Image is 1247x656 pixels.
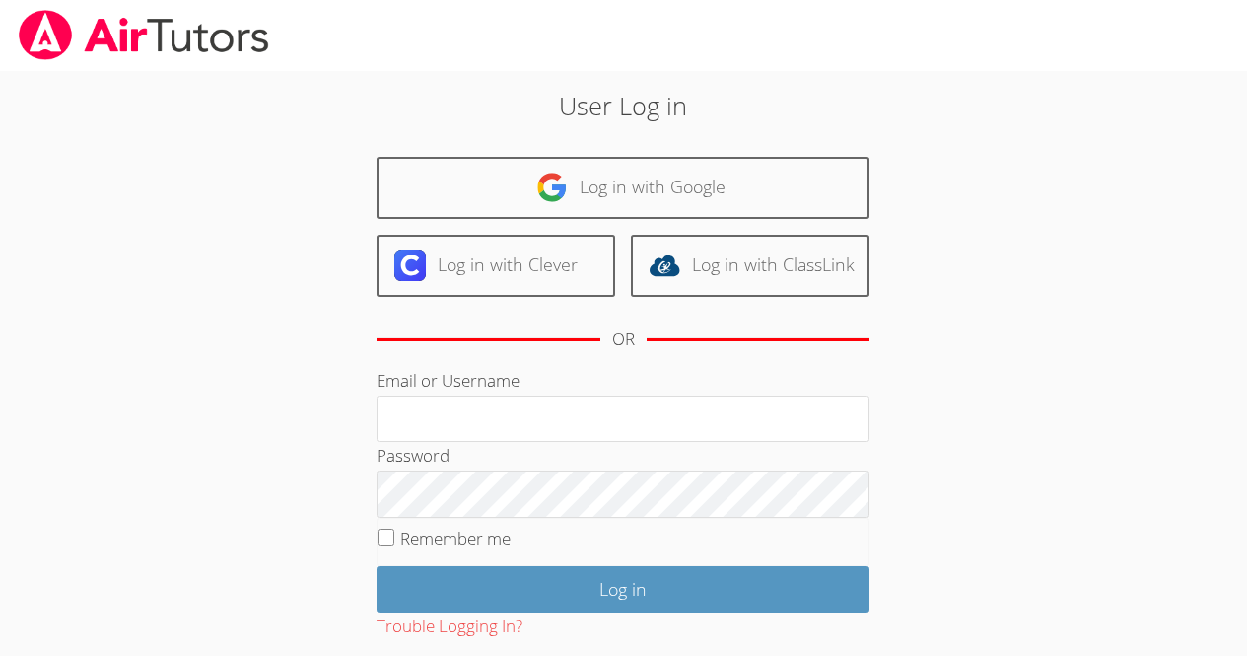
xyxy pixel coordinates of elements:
a: Log in with Google [377,157,869,219]
img: classlink-logo-d6bb404cc1216ec64c9a2012d9dc4662098be43eaf13dc465df04b49fa7ab582.svg [649,250,680,281]
label: Email or Username [377,369,520,392]
label: Password [377,444,450,467]
a: Log in with Clever [377,235,615,297]
h2: User Log in [287,87,960,124]
label: Remember me [400,527,511,549]
img: clever-logo-6eab21bc6e7a338710f1a6ff85c0baf02591cd810cc4098c63d3a4b26e2feb20.svg [394,250,426,281]
input: Log in [377,566,869,613]
img: google-logo-50288ca7cdecda66e5e0955fdab243c47b7ad437acaf1139b6f446037453330a.svg [536,172,568,203]
img: airtutors_banner-c4298cdbf04f3fff15de1276eac7730deb9818008684d7c2e4769d2f7ddbe033.png [17,10,271,60]
a: Log in with ClassLink [631,235,869,297]
button: Trouble Logging In? [377,613,522,641]
div: OR [612,326,635,354]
